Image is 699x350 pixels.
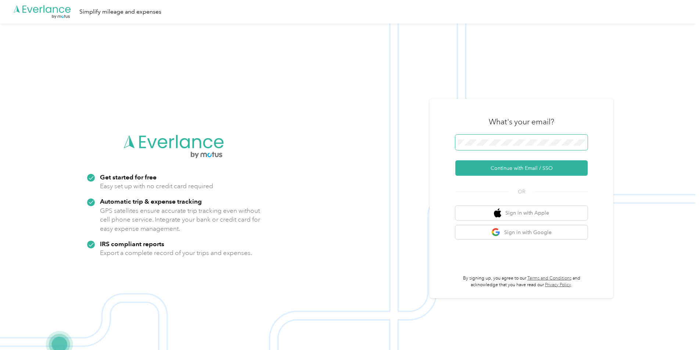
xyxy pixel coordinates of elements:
[455,206,588,220] button: apple logoSign in with Apple
[100,248,252,258] p: Export a complete record of your trips and expenses.
[455,160,588,176] button: Continue with Email / SSO
[100,182,213,191] p: Easy set up with no credit card required
[79,7,161,17] div: Simplify mileage and expenses
[527,276,571,281] a: Terms and Conditions
[100,197,202,205] strong: Automatic trip & expense tracking
[494,208,501,218] img: apple logo
[545,282,571,288] a: Privacy Policy
[100,206,261,233] p: GPS satellites ensure accurate trip tracking even without cell phone service. Integrate your bank...
[455,225,588,240] button: google logoSign in with Google
[489,117,554,127] h3: What's your email?
[100,173,157,181] strong: Get started for free
[455,275,588,288] p: By signing up, you agree to our and acknowledge that you have read our .
[509,188,534,196] span: OR
[100,240,164,248] strong: IRS compliant reports
[491,228,501,237] img: google logo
